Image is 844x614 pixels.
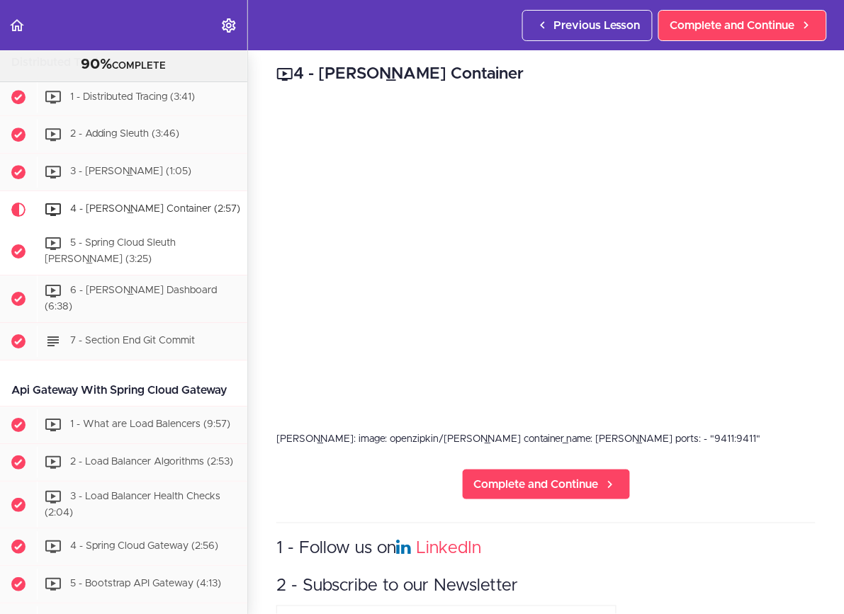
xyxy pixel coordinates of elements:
[522,10,653,41] a: Previous Lesson
[45,285,217,312] span: 6 - [PERSON_NAME] Dashboard (6:38)
[70,205,240,215] span: 4 - [PERSON_NAME] Container (2:57)
[9,17,26,34] svg: Back to course curriculum
[474,476,599,493] span: Complete and Continue
[220,17,237,34] svg: Settings Menu
[81,57,113,72] span: 90%
[462,469,631,500] a: Complete and Continue
[45,491,220,518] span: 3 - Load Balancer Health Checks (2:04)
[416,540,481,557] a: LinkedIn
[658,10,827,41] a: Complete and Continue
[70,92,195,102] span: 1 - Distributed Tracing (3:41)
[276,575,816,598] h3: 2 - Subscribe to our Newsletter
[670,17,795,34] span: Complete and Continue
[45,239,176,265] span: 5 - Spring Cloud Sleuth [PERSON_NAME] (3:25)
[70,419,230,429] span: 1 - What are Load Balencers (9:57)
[70,457,233,467] span: 2 - Load Balancer Algorithms (2:53)
[276,62,816,86] h2: 4 - [PERSON_NAME] Container
[70,542,218,552] span: 4 - Spring Cloud Gateway (2:56)
[70,579,221,589] span: 5 - Bootstrap API Gateway (4:13)
[70,130,179,140] span: 2 - Adding Sleuth (3:46)
[70,336,195,346] span: 7 - Section End Git Commit
[276,432,816,446] div: [PERSON_NAME]: image: openzipkin/[PERSON_NAME] container_name: [PERSON_NAME] ports: - "9411:9411"
[18,56,230,74] div: COMPLETE
[276,538,816,561] h3: 1 - Follow us on
[70,167,191,177] span: 3 - [PERSON_NAME] (1:05)
[276,108,816,411] iframe: Video Player
[554,17,641,34] span: Previous Lesson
